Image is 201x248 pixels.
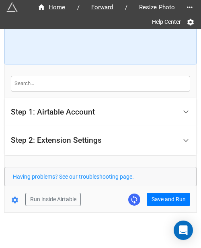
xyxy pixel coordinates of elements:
div: Step 2: Extension Settings [4,126,197,155]
button: Save and Run [147,193,190,206]
div: Home [37,3,66,12]
div: Step 1: Airtable Account [11,108,95,116]
li: / [77,3,80,12]
div: Step 2: Extension Settings [11,136,102,144]
span: Resize Photo [134,3,180,12]
input: Search... [11,76,190,91]
div: Open Intercom Messenger [174,221,193,240]
span: Forward [86,3,118,12]
a: Having problems? See our troubleshooting page. [13,173,134,180]
button: Run inside Airtable [25,193,81,206]
a: Home [29,2,74,12]
a: Forward [83,2,122,12]
img: miniextensions-icon.73ae0678.png [6,2,18,13]
a: Help Center [146,15,187,29]
div: Step 1: Airtable Account [4,98,197,127]
li: / [125,3,127,12]
nav: breadcrumb [29,2,183,12]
